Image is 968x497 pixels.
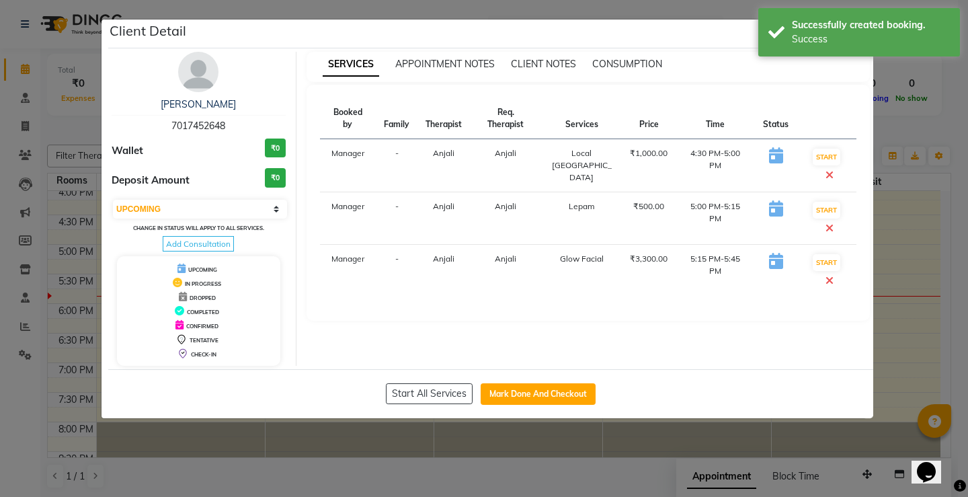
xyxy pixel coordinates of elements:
[112,173,190,188] span: Deposit Amount
[549,253,614,265] div: Glow Facial
[630,147,668,159] div: ₹1,000.00
[813,149,840,165] button: START
[433,148,454,158] span: Anjali
[433,254,454,264] span: Anjali
[433,201,454,211] span: Anjali
[912,443,955,484] iframe: chat widget
[792,32,950,46] div: Success
[676,98,755,139] th: Time
[191,351,216,358] span: CHECK-IN
[676,245,755,297] td: 5:15 PM-5:45 PM
[133,225,264,231] small: Change in status will apply to all services.
[320,245,376,297] td: Manager
[630,200,668,213] div: ₹500.00
[470,98,541,139] th: Req. Therapist
[112,143,143,159] span: Wallet
[495,201,516,211] span: Anjali
[417,98,470,139] th: Therapist
[813,254,840,271] button: START
[511,58,576,70] span: CLIENT NOTES
[676,192,755,245] td: 5:00 PM-5:15 PM
[320,192,376,245] td: Manager
[592,58,662,70] span: CONSUMPTION
[187,309,219,315] span: COMPLETED
[178,52,218,92] img: avatar
[549,200,614,213] div: Lepam
[549,147,614,184] div: Local [GEOGRAPHIC_DATA]
[190,295,216,301] span: DROPPED
[185,280,221,287] span: IN PROGRESS
[376,139,417,192] td: -
[265,168,286,188] h3: ₹0
[376,192,417,245] td: -
[188,266,217,273] span: UPCOMING
[481,383,596,405] button: Mark Done And Checkout
[265,139,286,158] h3: ₹0
[495,148,516,158] span: Anjali
[622,98,676,139] th: Price
[171,120,225,132] span: 7017452648
[792,18,950,32] div: Successfully created booking.
[186,323,218,330] span: CONFIRMED
[495,254,516,264] span: Anjali
[323,52,379,77] span: SERVICES
[163,236,234,252] span: Add Consultation
[676,139,755,192] td: 4:30 PM-5:00 PM
[630,253,668,265] div: ₹3,300.00
[813,202,840,219] button: START
[386,383,473,404] button: Start All Services
[110,21,186,41] h5: Client Detail
[376,98,417,139] th: Family
[376,245,417,297] td: -
[161,98,236,110] a: [PERSON_NAME]
[395,58,495,70] span: APPOINTMENT NOTES
[755,98,797,139] th: Status
[320,98,376,139] th: Booked by
[320,139,376,192] td: Manager
[541,98,622,139] th: Services
[190,337,218,344] span: TENTATIVE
